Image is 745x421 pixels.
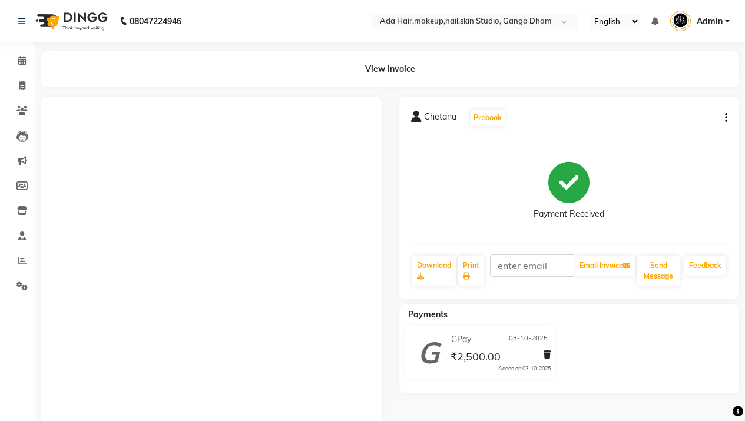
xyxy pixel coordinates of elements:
a: Print [458,256,484,286]
span: ₹2,500.00 [451,350,501,366]
img: logo [30,5,111,38]
span: Admin [697,15,723,28]
div: View Invoice [41,51,739,87]
button: Prebook [471,110,505,126]
button: Send Message [637,256,680,286]
a: Feedback [684,256,726,276]
span: Payments [408,309,448,320]
b: 08047224946 [130,5,181,38]
span: Chetana [424,111,456,127]
button: Email Invoice [575,256,635,276]
img: Admin [670,11,691,31]
a: Download [412,256,456,286]
div: Added on 03-10-2025 [498,364,551,373]
div: Payment Received [534,208,604,220]
span: 03-10-2025 [509,333,548,346]
input: enter email [490,254,575,277]
span: GPay [451,333,471,346]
